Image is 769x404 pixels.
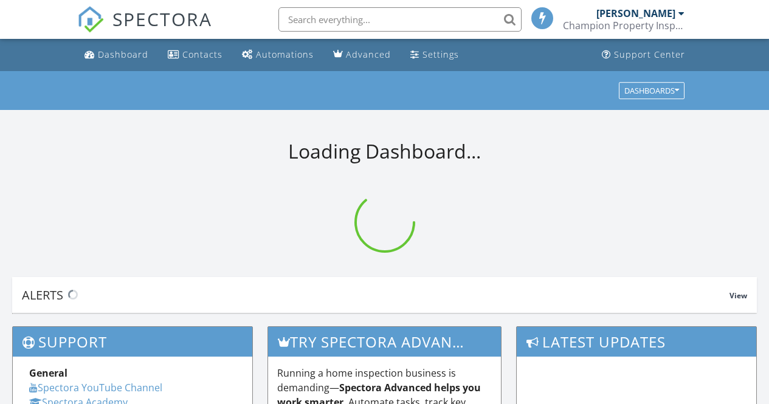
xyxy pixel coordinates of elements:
[112,6,212,32] span: SPECTORA
[237,44,319,66] a: Automations (Basic)
[597,44,690,66] a: Support Center
[163,44,227,66] a: Contacts
[405,44,464,66] a: Settings
[278,7,522,32] input: Search everything...
[98,49,148,60] div: Dashboard
[29,366,67,380] strong: General
[13,327,252,357] h3: Support
[422,49,459,60] div: Settings
[563,19,685,32] div: Champion Property Inspection LLC
[80,44,153,66] a: Dashboard
[256,49,314,60] div: Automations
[77,6,104,33] img: The Best Home Inspection Software - Spectora
[182,49,222,60] div: Contacts
[268,327,500,357] h3: Try spectora advanced [DATE]
[77,16,212,42] a: SPECTORA
[624,86,679,95] div: Dashboards
[596,7,675,19] div: [PERSON_NAME]
[517,327,756,357] h3: Latest Updates
[619,82,685,99] button: Dashboards
[22,287,729,303] div: Alerts
[614,49,685,60] div: Support Center
[328,44,396,66] a: Advanced
[29,381,162,394] a: Spectora YouTube Channel
[346,49,391,60] div: Advanced
[729,290,747,301] span: View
